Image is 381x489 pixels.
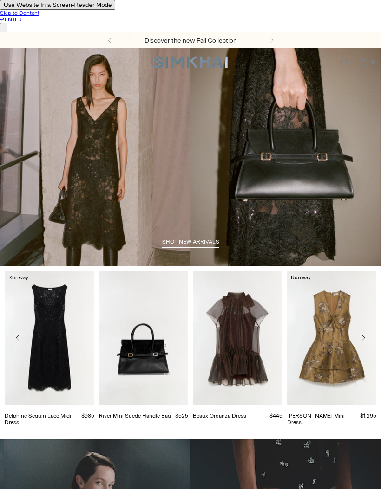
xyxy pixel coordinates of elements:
[355,329,372,346] button: Move to next carousel slide
[162,238,219,248] a: shop new arrivals
[193,412,246,419] a: Beaux Organza Dress
[3,53,22,72] button: Open menu modal
[5,412,71,425] a: Delphine Sequin Lace Midi Dress
[335,53,354,72] a: Open search modal
[355,53,374,72] a: Open cart modal
[153,56,228,69] a: SIMKHAI
[99,412,171,419] a: River Mini Suede Handle Bag
[369,58,377,66] span: 0
[145,37,237,45] a: Discover the new Fall Collection
[9,329,26,346] button: Move to previous carousel slide
[162,238,219,245] span: shop new arrivals
[287,412,345,425] a: [PERSON_NAME] Mini Dress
